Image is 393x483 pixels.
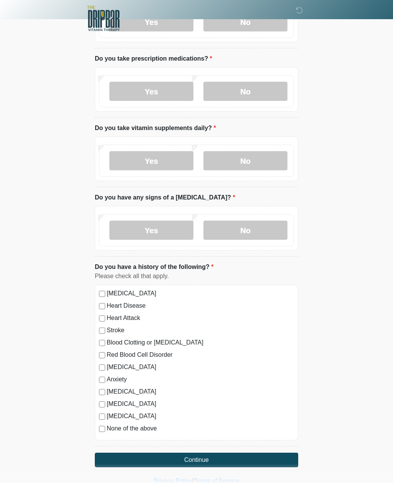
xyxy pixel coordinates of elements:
[99,315,105,321] input: Heart Attack
[95,262,213,272] label: Do you have a history of the following?
[107,375,294,384] label: Anxiety
[95,453,298,467] button: Continue
[107,301,294,310] label: Heart Disease
[99,401,105,407] input: [MEDICAL_DATA]
[107,412,294,421] label: [MEDICAL_DATA]
[107,350,294,359] label: Red Blood Cell Disorder
[95,272,298,281] div: Please check all that apply.
[95,124,216,133] label: Do you take vitamin supplements daily?
[109,151,193,170] label: Yes
[109,82,193,101] label: Yes
[99,291,105,297] input: [MEDICAL_DATA]
[99,303,105,309] input: Heart Disease
[107,313,294,323] label: Heart Attack
[95,193,235,202] label: Do you have any signs of a [MEDICAL_DATA]?
[203,82,287,101] label: No
[107,387,294,396] label: [MEDICAL_DATA]
[107,326,294,335] label: Stroke
[203,221,287,240] label: No
[109,221,193,240] label: Yes
[87,6,120,31] img: The DRIPBaR - Alamo Ranch SATX Logo
[99,328,105,334] input: Stroke
[99,352,105,358] input: Red Blood Cell Disorder
[99,389,105,395] input: [MEDICAL_DATA]
[107,289,294,298] label: [MEDICAL_DATA]
[107,338,294,347] label: Blood Clotting or [MEDICAL_DATA]
[99,377,105,383] input: Anxiety
[99,340,105,346] input: Blood Clotting or [MEDICAL_DATA]
[203,151,287,170] label: No
[99,414,105,420] input: [MEDICAL_DATA]
[107,424,294,433] label: None of the above
[99,364,105,371] input: [MEDICAL_DATA]
[99,426,105,432] input: None of the above
[107,363,294,372] label: [MEDICAL_DATA]
[95,54,212,63] label: Do you take prescription medications?
[107,399,294,409] label: [MEDICAL_DATA]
